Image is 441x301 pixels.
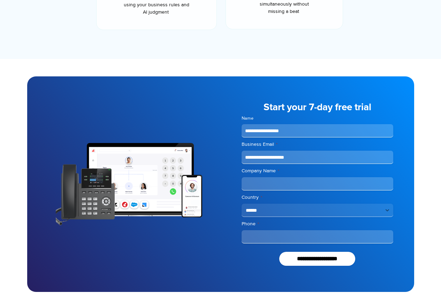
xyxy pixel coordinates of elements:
label: Name [242,115,393,122]
label: Country [242,194,393,201]
label: Business Email [242,141,393,148]
label: Phone [242,220,393,227]
h5: Start your 7-day free trial [242,103,393,112]
label: Company Name [242,167,393,174]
